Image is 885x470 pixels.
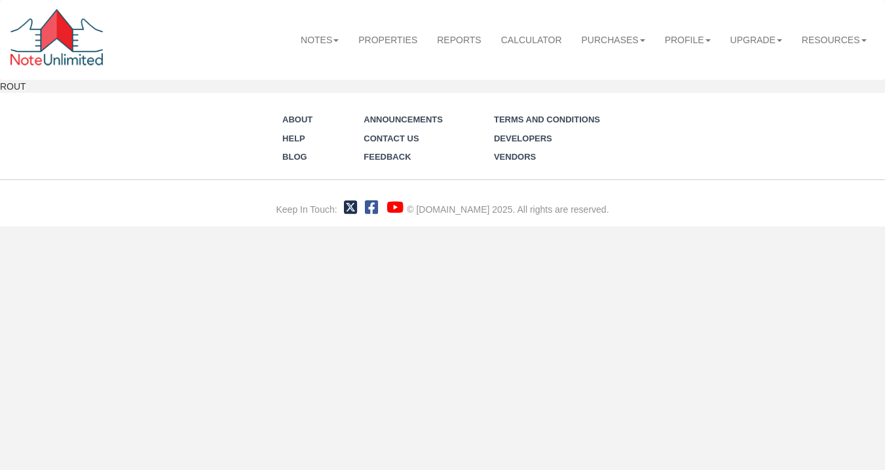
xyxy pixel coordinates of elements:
[491,26,572,54] a: Calculator
[792,26,876,54] a: Resources
[364,115,443,124] a: Announcements
[572,26,655,54] a: Purchases
[655,26,721,54] a: Profile
[282,115,312,124] a: About
[276,203,337,216] div: Keep In Touch:
[282,134,305,143] a: Help
[282,152,307,162] a: Blog
[494,152,536,162] a: Vendors
[291,26,348,54] a: Notes
[364,134,419,143] a: Contact Us
[494,115,600,124] a: Terms and Conditions
[348,26,427,54] a: Properties
[427,26,491,54] a: Reports
[364,152,411,162] a: Feedback
[494,134,552,143] a: Developers
[407,203,609,216] div: © [DOMAIN_NAME] 2025. All rights are reserved.
[721,26,792,54] a: Upgrade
